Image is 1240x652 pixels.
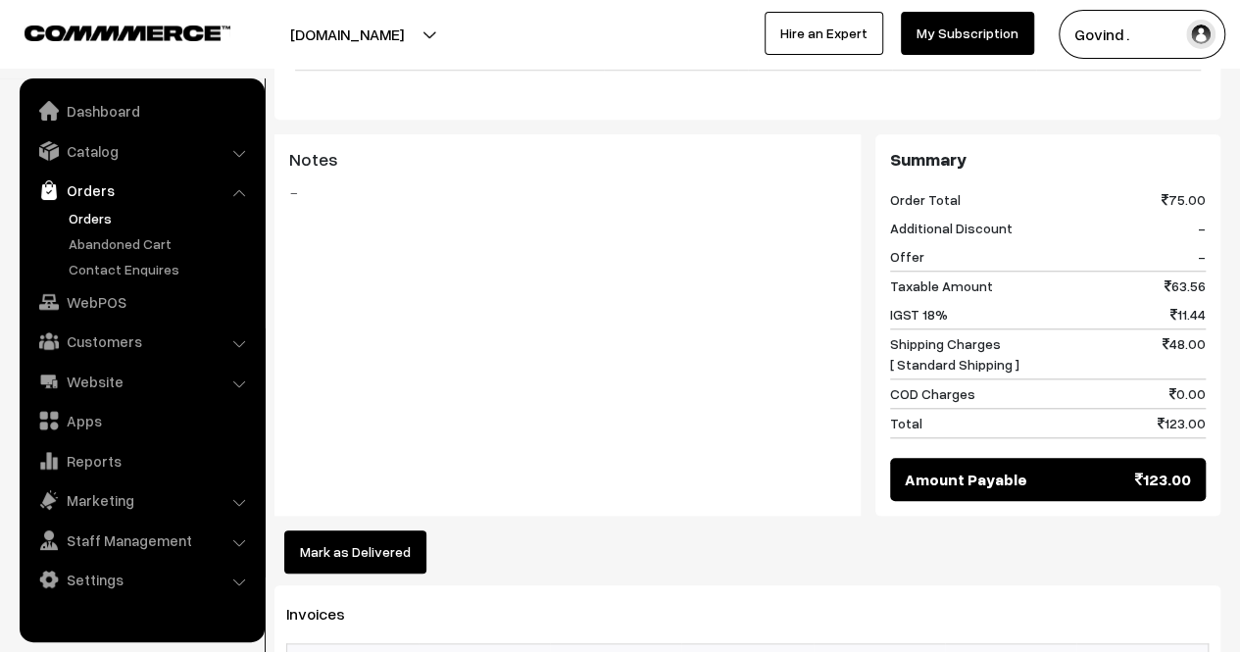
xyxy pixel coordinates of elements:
[890,276,993,296] span: Taxable Amount
[222,10,472,59] button: [DOMAIN_NAME]
[1059,10,1225,59] button: Govind .
[25,364,258,399] a: Website
[890,333,1019,375] span: Shipping Charges [ Standard Shipping ]
[64,259,258,279] a: Contact Enquires
[1165,276,1206,296] span: 63.56
[890,149,1206,171] h3: Summary
[25,562,258,597] a: Settings
[765,12,883,55] a: Hire an Expert
[25,20,196,43] a: COMMMERCE
[64,233,258,254] a: Abandoned Cart
[64,208,258,228] a: Orders
[25,403,258,438] a: Apps
[890,246,924,267] span: Offer
[1158,413,1206,433] span: 123.00
[1170,304,1206,325] span: 11.44
[1198,218,1206,238] span: -
[25,284,258,320] a: WebPOS
[25,443,258,478] a: Reports
[890,218,1013,238] span: Additional Discount
[289,180,846,204] blockquote: -
[1162,189,1206,210] span: 75.00
[1135,468,1191,491] span: 123.00
[25,133,258,169] a: Catalog
[284,530,426,574] button: Mark as Delivered
[890,304,948,325] span: IGST 18%
[1163,333,1206,375] span: 48.00
[890,413,922,433] span: Total
[25,523,258,558] a: Staff Management
[905,468,1027,491] span: Amount Payable
[289,149,846,171] h3: Notes
[890,189,961,210] span: Order Total
[25,25,230,40] img: COMMMERCE
[1198,246,1206,267] span: -
[1186,20,1215,49] img: user
[890,383,975,404] span: COD Charges
[25,173,258,208] a: Orders
[286,604,369,624] span: Invoices
[25,324,258,359] a: Customers
[1169,383,1206,404] span: 0.00
[901,12,1034,55] a: My Subscription
[25,482,258,518] a: Marketing
[25,93,258,128] a: Dashboard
